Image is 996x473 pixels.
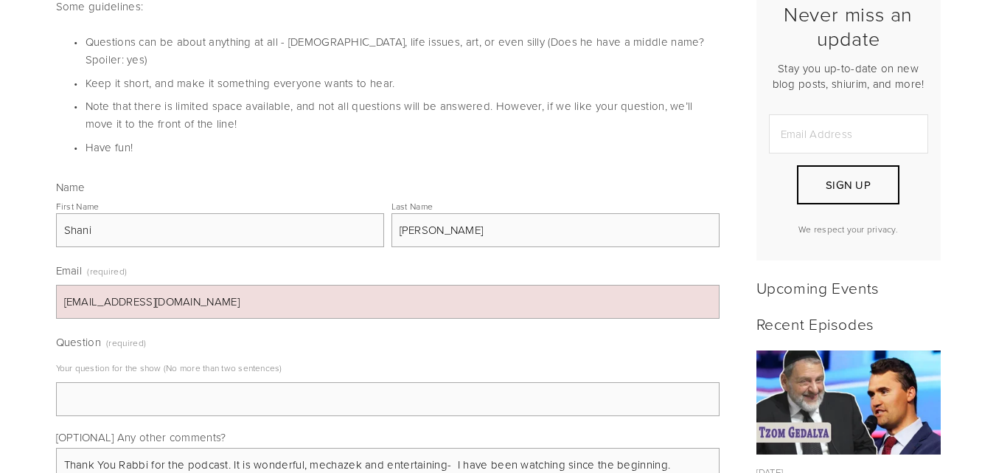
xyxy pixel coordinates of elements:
button: Sign Up [797,165,899,204]
p: Stay you up-to-date on new blog posts, shiurim, and more! [769,61,928,92]
p: Your question for the show (No more than two sentences) [56,356,720,379]
p: Keep it short, and make it something everyone wants to hear. [86,75,720,92]
input: Email Address [769,114,928,153]
h2: Never miss an update [769,2,928,50]
span: Sign Up [826,177,871,193]
p: Questions can be about anything at all - [DEMOGRAPHIC_DATA], life issues, art, or even silly (Doe... [86,33,720,69]
span: Email [56,263,83,278]
span: (required) [106,332,146,353]
div: First Name [56,200,100,213]
p: Note that there is limited space available, and not all questions will be answered. However, if w... [86,97,720,133]
h2: Upcoming Events [756,278,941,297]
span: Name [56,179,86,195]
span: [OPTIONAL] Any other comments? [56,429,226,445]
p: Have fun! [86,139,720,156]
span: Question [56,334,101,350]
p: We respect your privacy. [769,223,928,235]
img: Tzom Gedalya - Take the opportunity [756,351,941,455]
span: (required) [87,260,127,282]
h2: Recent Episodes [756,314,941,333]
a: Tzom Gedalya - Take the opportunity [756,351,941,455]
div: Last Name [391,200,433,213]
